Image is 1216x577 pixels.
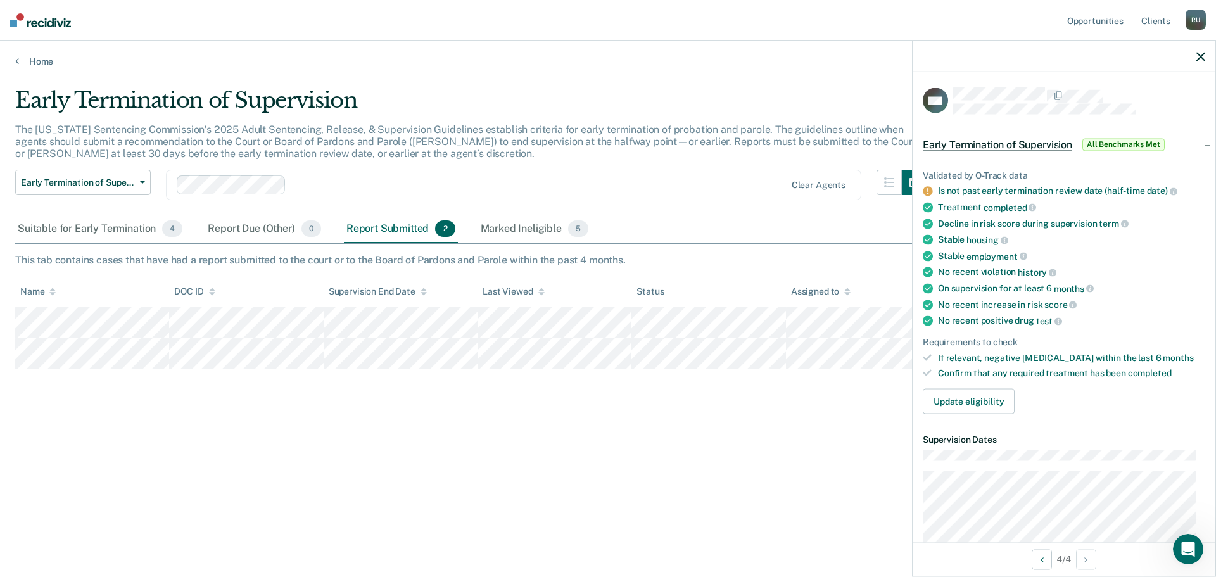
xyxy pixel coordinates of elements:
span: Early Termination of Supervision [923,138,1072,151]
span: test [1036,315,1062,326]
div: Stable [938,250,1205,262]
div: If relevant, negative [MEDICAL_DATA] within the last 6 [938,352,1205,363]
div: No recent increase in risk [938,299,1205,310]
p: The [US_STATE] Sentencing Commission’s 2025 Adult Sentencing, Release, & Supervision Guidelines e... [15,124,916,160]
div: Treatment [938,201,1205,213]
div: Early Termination of Supervision [15,87,927,124]
span: 2 [435,220,455,237]
span: housing [966,234,1008,244]
div: Marked Ineligible [478,215,592,243]
div: Report Submitted [344,215,458,243]
span: months [1054,283,1094,293]
span: history [1018,267,1056,277]
div: Decline in risk score during supervision [938,218,1205,229]
div: No recent violation [938,267,1205,278]
div: Clear agents [792,180,845,191]
span: score [1044,300,1077,310]
a: Home [15,56,1201,67]
img: Recidiviz [10,13,71,27]
span: Early Termination of Supervision [21,177,135,188]
div: 4 / 4 [913,542,1215,576]
button: Previous Opportunity [1032,549,1052,569]
div: No recent positive drug [938,315,1205,327]
div: Assigned to [791,286,851,297]
div: Early Termination of SupervisionAll Benchmarks Met [913,124,1215,165]
div: Supervision End Date [329,286,427,297]
div: Last Viewed [483,286,544,297]
span: 0 [301,220,321,237]
div: Stable [938,234,1205,246]
div: R U [1186,10,1206,30]
div: This tab contains cases that have had a report submitted to the court or to the Board of Pardons ... [15,254,1201,266]
span: 5 [568,220,588,237]
div: Confirm that any required treatment has been [938,368,1205,379]
span: 4 [162,220,182,237]
span: term [1099,219,1128,229]
div: Report Due (Other) [205,215,323,243]
iframe: Intercom live chat [1173,534,1203,564]
div: Is not past early termination review date (half-time date) [938,186,1205,197]
div: Suitable for Early Termination [15,215,185,243]
dt: Supervision Dates [923,434,1205,445]
button: Next Opportunity [1076,549,1096,569]
div: DOC ID [174,286,215,297]
span: employment [966,251,1027,261]
button: Update eligibility [923,389,1015,414]
span: completed [984,202,1037,212]
span: completed [1128,368,1172,378]
span: All Benchmarks Met [1082,138,1165,151]
div: Requirements to check [923,336,1205,347]
div: On supervision for at least 6 [938,282,1205,294]
div: Name [20,286,56,297]
div: Validated by O-Track data [923,170,1205,181]
div: Status [636,286,664,297]
span: months [1163,352,1193,362]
